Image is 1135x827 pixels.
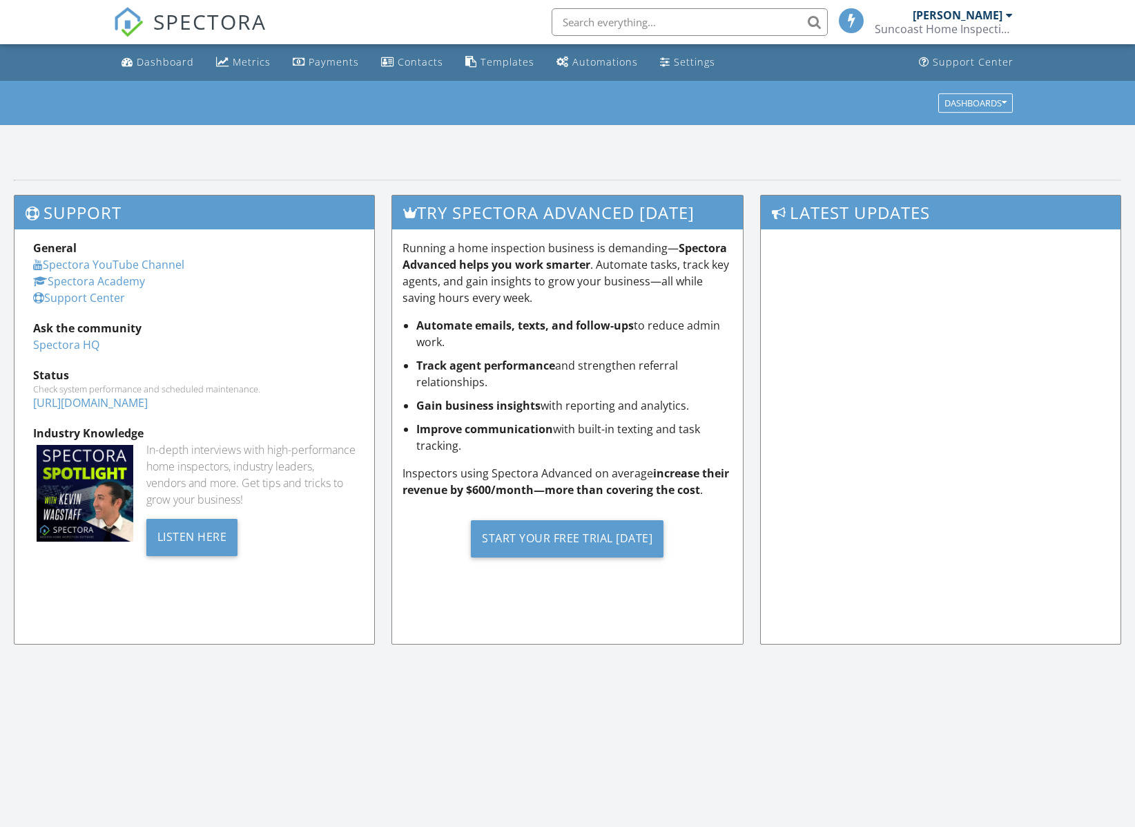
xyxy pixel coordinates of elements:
div: Check system performance and scheduled maintenance. [33,383,356,395]
h3: Support [14,196,374,229]
img: Spectoraspolightmain [37,445,133,542]
div: [PERSON_NAME] [913,8,1002,22]
a: Payments [287,50,365,75]
p: Inspectors using Spectora Advanced on average . [402,465,733,498]
div: Automations [572,55,638,68]
strong: General [33,240,77,256]
a: Settings [654,50,721,75]
li: with built-in texting and task tracking. [416,421,733,454]
li: with reporting and analytics. [416,397,733,414]
h3: Try spectora advanced [DATE] [392,196,744,229]
a: Metrics [211,50,276,75]
a: Spectora HQ [33,337,99,352]
a: Spectora YouTube Channel [33,257,184,272]
li: to reduce admin work. [416,317,733,350]
input: Search everything... [552,8,828,36]
div: Status [33,367,356,383]
strong: increase their revenue by $600/month—more than covering the cost [402,466,729,497]
h3: Latest Updates [761,196,1121,229]
a: Start Your Free Trial [DATE] [402,509,733,568]
div: Start Your Free Trial [DATE] [471,520,663,558]
div: Dashboards [944,98,1007,108]
a: Templates [460,50,540,75]
div: Dashboard [137,55,194,68]
a: [URL][DOMAIN_NAME] [33,395,148,410]
a: Dashboard [116,50,200,75]
a: Support Center [913,50,1019,75]
div: Metrics [233,55,271,68]
strong: Automate emails, texts, and follow-ups [416,318,634,333]
li: and strengthen referral relationships. [416,357,733,390]
strong: Gain business insights [416,398,541,413]
div: In-depth interviews with high-performance home inspectors, industry leaders, vendors and more. Ge... [146,441,356,508]
div: Listen Here [146,519,238,556]
a: Contacts [376,50,449,75]
a: Listen Here [146,529,238,544]
div: Ask the community [33,320,356,336]
div: Settings [674,55,715,68]
div: Payments [309,55,359,68]
strong: Spectora Advanced helps you work smarter [402,240,727,272]
a: SPECTORA [113,19,266,48]
strong: Improve communication [416,421,553,437]
a: Spectora Academy [33,274,145,289]
div: Contacts [398,55,443,68]
div: Industry Knowledge [33,425,356,441]
a: Support Center [33,290,125,305]
p: Running a home inspection business is demanding— . Automate tasks, track key agents, and gain ins... [402,240,733,306]
a: Automations (Basic) [551,50,643,75]
span: SPECTORA [153,7,266,36]
div: Support Center [933,55,1013,68]
div: Suncoast Home Inspections [875,22,1013,36]
button: Dashboards [938,93,1013,113]
strong: Track agent performance [416,358,555,373]
div: Templates [481,55,534,68]
img: The Best Home Inspection Software - Spectora [113,7,144,37]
